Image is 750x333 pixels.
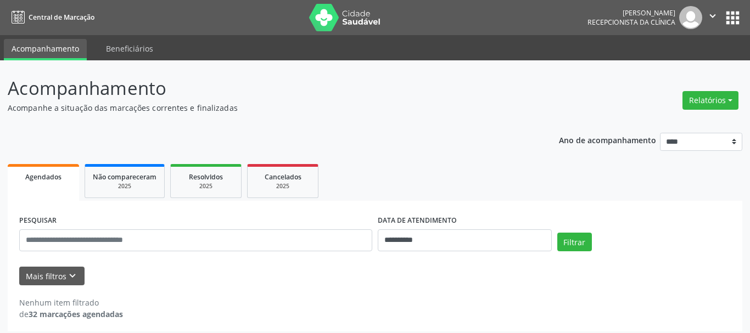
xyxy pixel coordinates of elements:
a: Acompanhamento [4,39,87,60]
strong: 32 marcações agendadas [29,309,123,319]
span: Não compareceram [93,172,156,182]
a: Beneficiários [98,39,161,58]
div: [PERSON_NAME] [587,8,675,18]
label: DATA DE ATENDIMENTO [378,212,457,229]
div: 2025 [178,182,233,190]
span: Agendados [25,172,61,182]
span: Central de Marcação [29,13,94,22]
div: de [19,308,123,320]
button: apps [723,8,742,27]
span: Resolvidos [189,172,223,182]
button: Filtrar [557,233,592,251]
div: Nenhum item filtrado [19,297,123,308]
div: 2025 [93,182,156,190]
i: keyboard_arrow_down [66,270,79,282]
a: Central de Marcação [8,8,94,26]
p: Acompanhe a situação das marcações correntes e finalizadas [8,102,522,114]
img: img [679,6,702,29]
button: Relatórios [682,91,738,110]
button:  [702,6,723,29]
i:  [707,10,719,22]
span: Cancelados [265,172,301,182]
div: 2025 [255,182,310,190]
p: Acompanhamento [8,75,522,102]
p: Ano de acompanhamento [559,133,656,146]
label: PESQUISAR [19,212,57,229]
button: Mais filtroskeyboard_arrow_down [19,267,85,286]
span: Recepcionista da clínica [587,18,675,27]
